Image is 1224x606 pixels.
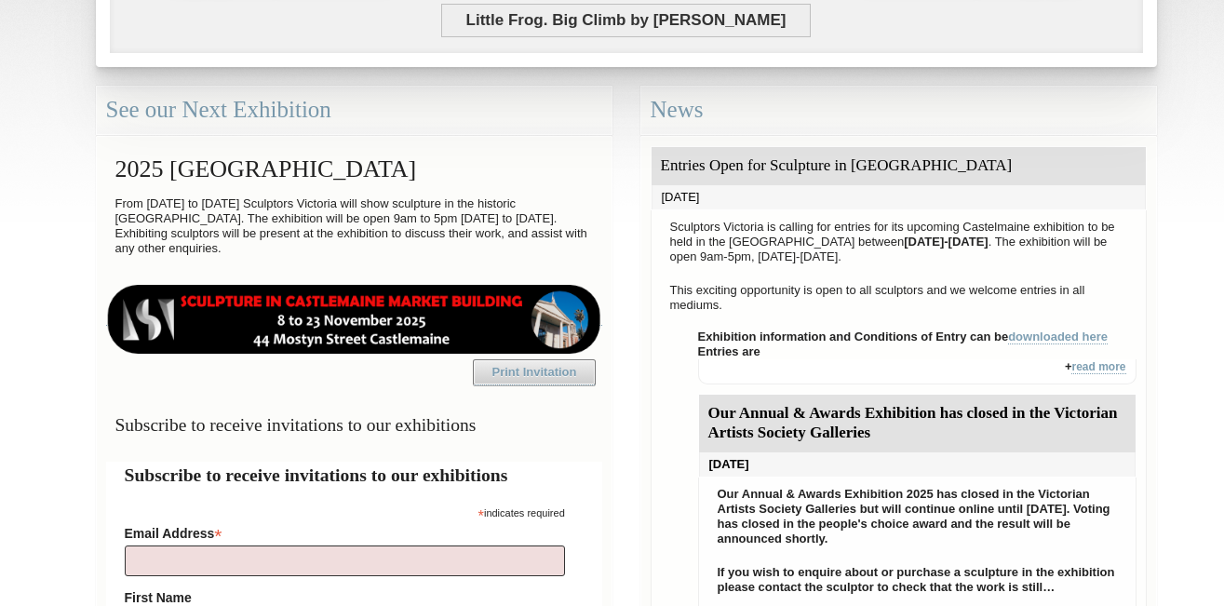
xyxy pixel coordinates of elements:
div: Our Annual & Awards Exhibition has closed in the Victorian Artists Society Galleries [699,395,1136,452]
a: read more [1071,360,1125,374]
p: If you wish to enquire about or purchase a sculpture in the exhibition please contact the sculpto... [708,560,1126,599]
div: See our Next Exhibition [96,86,612,135]
p: Sculptors Victoria is calling for entries for its upcoming Castelmaine exhibition to be held in t... [661,215,1137,269]
a: Print Invitation [473,359,596,385]
div: + [698,359,1137,384]
p: From [DATE] to [DATE] Sculptors Victoria will show sculpture in the historic [GEOGRAPHIC_DATA]. T... [106,192,602,261]
div: Entries Open for Sculpture in [GEOGRAPHIC_DATA] [652,147,1146,185]
div: [DATE] [652,185,1146,209]
strong: Exhibition information and Conditions of Entry can be [698,330,1109,344]
img: castlemaine-ldrbd25v2.png [106,285,602,354]
div: [DATE] [699,452,1136,477]
p: This exciting opportunity is open to all sculptors and we welcome entries in all mediums. [661,278,1137,317]
div: indicates required [125,503,565,520]
div: News [640,86,1157,135]
p: Our Annual & Awards Exhibition 2025 has closed in the Victorian Artists Society Galleries but wil... [708,482,1126,551]
strong: [DATE]-[DATE] [904,235,989,249]
h2: 2025 [GEOGRAPHIC_DATA] [106,146,602,192]
a: downloaded here [1008,330,1108,344]
span: Little Frog. Big Climb by [PERSON_NAME] [441,4,811,37]
h2: Subscribe to receive invitations to our exhibitions [125,462,584,489]
h3: Subscribe to receive invitations to our exhibitions [106,407,602,443]
label: Email Address [125,520,565,543]
label: First Name [125,590,565,605]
